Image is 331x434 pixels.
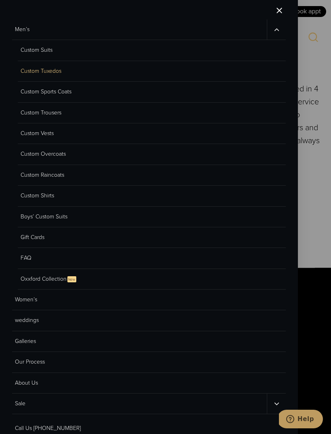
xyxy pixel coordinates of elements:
[18,269,286,290] a: Oxxford CollectionNew
[12,394,267,414] a: Sale
[12,19,286,414] nav: Primary Mobile Navigation
[18,144,286,165] a: Custom Overcoats
[12,331,286,352] a: Galleries
[12,290,286,310] a: Women’s
[18,82,286,102] a: Custom Sports Coats
[12,373,286,394] a: About Us
[267,19,286,40] button: Men’s sub menu toggle
[18,207,286,227] a: Boys’ Custom Suits
[67,276,76,282] span: New
[18,123,286,144] a: Custom Vests
[18,61,286,82] a: Custom Tuxedos
[267,394,286,414] button: Sale sub menu toggle
[12,352,286,373] a: Our Process
[18,248,286,269] a: FAQ
[18,40,286,61] a: Custom Suits
[18,227,286,248] a: Gift Cards
[279,410,323,430] iframe: Opens a widget where you can chat to one of our agents
[18,186,286,206] a: Custom Shirts
[18,103,286,123] a: Custom Trousers
[12,310,286,331] a: weddings
[12,19,267,40] a: Men’s
[18,165,286,186] a: Custom Raincoats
